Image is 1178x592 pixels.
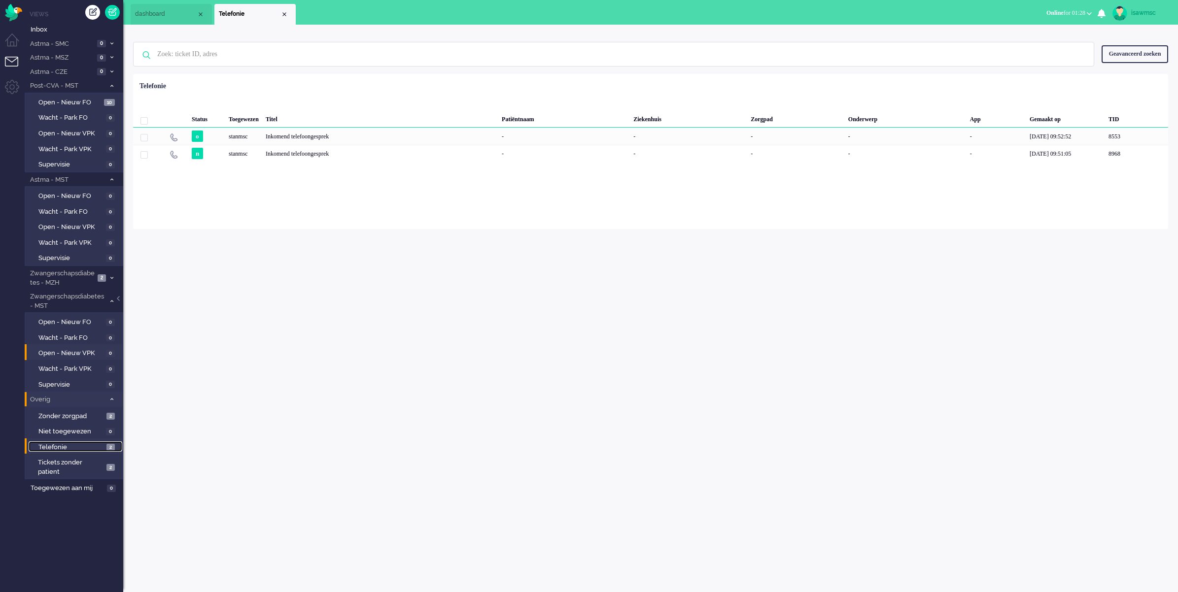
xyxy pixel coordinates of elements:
div: TID [1105,108,1168,128]
span: 0 [106,224,115,231]
span: 2 [106,444,115,451]
li: View [214,4,296,25]
a: Niet toegewezen 0 [29,426,122,436]
div: App [967,108,1026,128]
span: 0 [106,255,115,262]
span: Open - Nieuw FO [38,98,102,107]
span: Wacht - Park VPK [38,364,104,374]
a: Open - Nieuw VPK 0 [29,347,122,358]
div: stanmsc [225,128,262,145]
span: 0 [106,319,115,326]
a: Omnidesk [5,6,22,14]
span: Online [1046,9,1064,16]
li: Tickets menu [5,57,27,79]
span: 10 [104,99,115,106]
span: Zonder zorgpad [38,412,104,421]
span: Wacht - Park FO [38,333,104,343]
span: Wacht - Park VPK [38,145,104,154]
span: 0 [107,485,116,492]
div: - [747,128,845,145]
div: - [630,128,747,145]
a: Supervisie 0 [29,379,122,390]
a: Open - Nieuw FO 10 [29,97,122,107]
a: Wacht - Park FO 0 [29,206,122,217]
span: 0 [106,428,115,435]
span: 0 [106,239,115,247]
span: Toegewezen aan mij [31,484,104,493]
div: 8968 [133,145,1168,162]
span: Supervisie [38,254,104,263]
li: Admin menu [5,80,27,102]
span: 0 [106,130,115,137]
div: Status [188,108,225,128]
div: Telefonie [139,81,166,91]
div: 8553 [1105,128,1168,145]
div: Onderwerp [845,108,967,128]
a: Wacht - Park VPK 0 [29,237,122,248]
span: 0 [106,334,115,342]
div: Ziekenhuis [630,108,747,128]
span: Open - Nieuw VPK [38,129,104,138]
div: Geavanceerd zoeken [1102,45,1168,63]
span: Telefonie [38,443,104,452]
span: Astma - MSZ [29,53,94,63]
span: Overig [29,395,105,404]
span: 0 [106,114,115,122]
a: Wacht - Park FO 0 [29,332,122,343]
div: - [630,145,747,162]
li: Dashboard [131,4,212,25]
li: Views [30,10,123,18]
span: 0 [106,161,115,168]
a: Open - Nieuw FO 0 [29,316,122,327]
span: Open - Nieuw FO [38,318,104,327]
a: Open - Nieuw VPK 0 [29,221,122,232]
span: 0 [106,350,115,357]
div: Inkomend telefoongesprek [262,145,498,162]
div: Titel [262,108,498,128]
div: - [498,145,630,162]
a: Quick Ticket [105,5,120,20]
span: Niet toegewezen [38,427,104,436]
img: ic_telephone_grey.svg [170,133,178,141]
div: - [845,145,967,162]
span: for 01:28 [1046,9,1085,16]
span: Post-CVA - MST [29,81,105,91]
div: Toegewezen [225,108,262,128]
span: Wacht - Park FO [38,113,104,123]
span: 0 [106,365,115,373]
img: flow_omnibird.svg [5,4,22,21]
div: - [967,128,1026,145]
div: Close tab [280,10,288,18]
span: Open - Nieuw VPK [38,349,104,358]
span: 0 [106,145,115,153]
div: isawmsc [1131,8,1168,18]
span: Astma - CZE [29,67,94,77]
span: 0 [106,381,115,388]
input: Zoek: ticket ID, adres [150,42,1080,66]
span: 0 [97,40,106,47]
a: Wacht - Park VPK 0 [29,143,122,154]
div: Zorgpad [747,108,845,128]
div: Gemaakt op [1026,108,1105,128]
div: - [747,145,845,162]
a: Toegewezen aan mij 0 [29,482,123,493]
span: 2 [98,274,106,282]
span: Supervisie [38,160,104,169]
div: Close tab [197,10,205,18]
a: Supervisie 0 [29,252,122,263]
span: o [192,131,203,142]
a: Supervisie 0 [29,159,122,169]
span: Open - Nieuw VPK [38,223,104,232]
div: - [498,128,630,145]
div: stanmsc [225,145,262,162]
div: Patiëntnaam [498,108,630,128]
img: ic-search-icon.svg [134,42,159,68]
div: Creëer ticket [85,5,100,20]
span: Astma - MST [29,175,105,185]
span: 0 [97,54,106,62]
span: 0 [106,208,115,216]
span: Zwangerschapsdiabetes - MZH [29,269,95,287]
a: Tickets zonder patient 2 [29,457,122,476]
span: Wacht - Park FO [38,207,104,217]
span: Open - Nieuw FO [38,192,104,201]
